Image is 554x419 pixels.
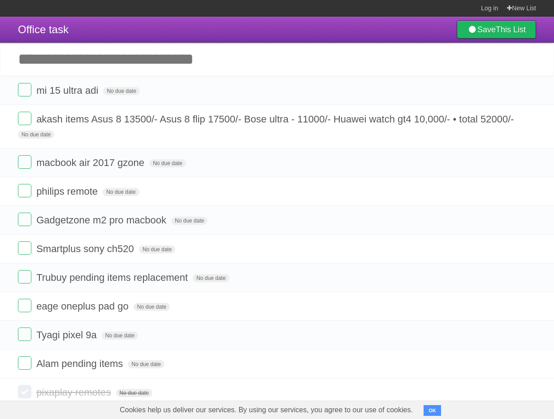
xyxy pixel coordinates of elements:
span: No due date [116,389,152,397]
span: eage oneplus pad go [36,301,131,312]
span: Trubuy pending items replacement [36,272,190,283]
span: Office task [18,23,69,35]
span: No due date [128,360,164,368]
button: OK [424,405,441,416]
span: mi 15 ultra adi [36,85,100,96]
label: Done [18,270,31,284]
span: No due date [103,188,139,196]
span: No due date [18,131,54,139]
span: pixaplay remotes [36,387,113,398]
span: No due date [102,332,138,340]
a: SaveThis List [457,21,536,39]
label: Done [18,155,31,169]
label: Done [18,327,31,341]
span: No due date [193,274,229,282]
label: Done [18,299,31,312]
span: No due date [139,245,175,253]
span: Alam pending items [36,358,125,369]
span: Cookies help us deliver our services. By using our services, you agree to our use of cookies. [111,401,422,419]
span: Smartplus sony ch520 [36,243,136,254]
span: No due date [149,159,186,167]
label: Done [18,83,31,96]
span: No due date [171,217,208,225]
span: macbook air 2017 gzone [36,157,147,168]
span: No due date [134,303,170,311]
b: This List [496,25,526,34]
span: philips remote [36,186,100,197]
label: Done [18,112,31,125]
span: No due date [103,87,139,95]
label: Done [18,241,31,255]
span: Tyagi pixel 9a [36,329,99,340]
label: Done [18,213,31,226]
label: Done [18,184,31,197]
span: Gadgetzone m2 pro macbook [36,214,169,226]
label: Done [18,356,31,370]
label: Done [18,385,31,398]
span: akash items Asus 8 13500/- Asus 8 flip 17500/- Bose ultra - 11000/- Huawei watch gt4 10,000/- •⁠ ... [36,113,516,125]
